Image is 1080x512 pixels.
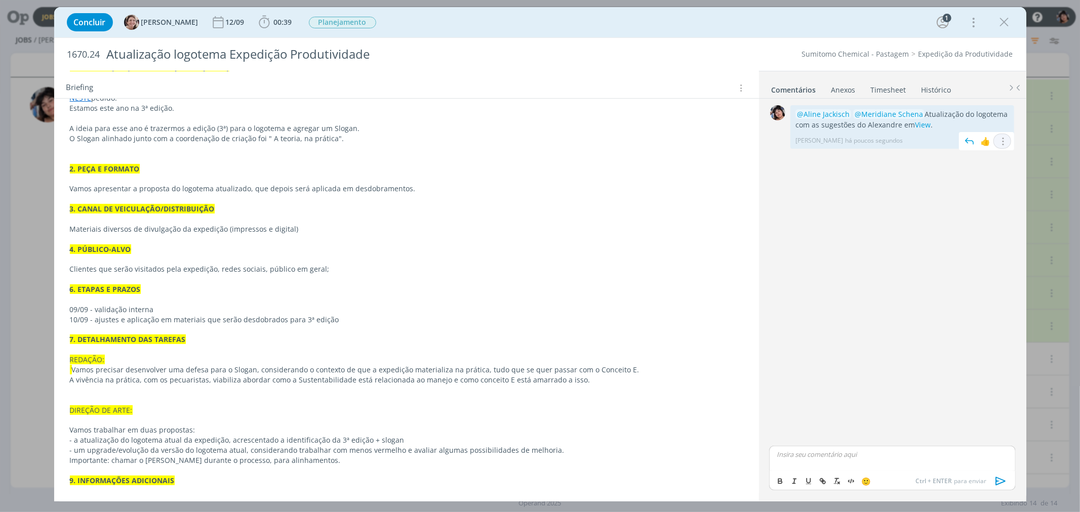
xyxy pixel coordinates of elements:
button: 🙂 [859,475,873,487]
strong: 7. DETALHAMENTO DAS TAREFAS [70,334,186,344]
p: 10/09 - ajustes e aplicação em materiais que serão desdobrados para 3ª edição [70,315,743,325]
p: Vamos trabalhar em duas propostas: [70,425,743,435]
strong: 3. CANAL DE VEICULAÇÃO/DISTRIBUIÇÃO [70,204,215,214]
div: 👍 [980,135,990,147]
span: para enviar [916,477,987,486]
p: Importante: chamar o [PERSON_NAME] durante o processo, para alinhamentos. [70,455,743,465]
p: [PERSON_NAME] [795,136,843,145]
button: Planejamento [308,16,377,29]
p: - um upgrade/evolução da versão do logotema atual, considerando trabalhar com menos vermelho e av... [70,445,743,455]
img: answer.svg [962,134,977,149]
span: DIREÇÃO DE ARTE: [70,405,133,415]
p: Clientes que serão visitados pela expedição, redes sociais, público em geral; [70,264,743,274]
button: A[PERSON_NAME] [124,15,198,30]
p: A ideia para esse ano é trazermos a edição (3ª) para o logotema e agregar um Slogan. [70,123,743,134]
div: 1 [943,14,951,22]
p: A vivência na prática, com os pecuaristas, viabiliza abordar como a Sustentabilidade está relacio... [70,375,743,385]
div: Anexos [831,85,856,95]
button: 1 [935,14,951,30]
p: Vamos precisar desenvolver uma defesa para o Slogan, considerando o contexto de que a expedição m... [70,365,743,375]
a: View [915,120,931,130]
strong: 9. INFORMAÇÕES ADICIONAIS [70,476,175,485]
a: Timesheet [870,80,907,95]
span: Ctrl + ENTER [916,477,954,486]
span: [PERSON_NAME] [141,19,198,26]
strong: 4. PÚBLICO-ALVO [70,244,131,254]
p: Materiais diversos de divulgação da expedição (impressos e digital) [70,224,743,234]
a: Expedição da Produtividade [918,49,1013,59]
button: Concluir [67,13,113,31]
button: 00:39 [256,14,295,30]
span: @Aline Jackisch [797,109,850,119]
p: 09/09 - validação interna [70,305,743,315]
span: 00:39 [274,17,292,27]
strong: 6. ETAPAS E PRAZOS [70,284,141,294]
strong: 2. PEÇA E FORMATO [70,164,140,174]
p: Estamos este ano na 3ª edição. [70,103,743,113]
p: - a atualização do logotema atual da expedição, acrescentado a identificação da 3ª edição + slogan [70,435,743,445]
img: E [770,105,785,120]
p: O Slogan alinhado junto com a coordenação de criação foi " A teoria, na prática". [70,134,743,144]
span: @Meridiane Schena [855,109,923,119]
span: 🙂 [861,476,871,486]
span: Planejamento [309,17,376,28]
p: Atualização do logotema com as sugestões do Alexandre em . [795,109,1009,130]
span: 1670.24 [67,49,100,60]
a: Comentários [771,80,817,95]
span: REDAÇÃO: [70,355,105,364]
span: Briefing [66,81,94,95]
div: dialog [54,7,1026,501]
a: Histórico [921,80,952,95]
p: Vamos apresentar a proposta do logotema atualizado, que depois será aplicada em desdobramentos. [70,184,743,194]
div: Atualização logotema Expedição Produtividade [102,42,615,67]
span: Concluir [74,18,106,26]
div: 12/09 [226,19,247,26]
img: A [124,15,139,30]
a: Sumitomo Chemical - Pastagem [802,49,909,59]
span: há poucos segundos [845,136,903,145]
